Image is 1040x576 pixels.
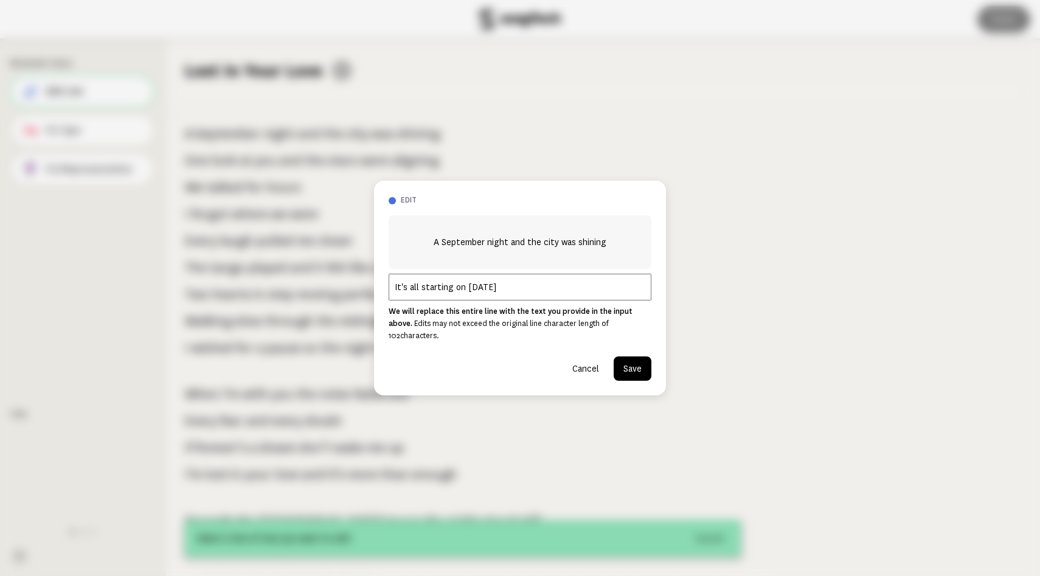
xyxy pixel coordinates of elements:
[614,356,651,381] button: Save
[563,356,609,381] button: Cancel
[434,235,606,249] span: A September night and the city was shining
[389,319,609,340] span: Edits may not exceed the original line character length of 102 characters.
[401,195,651,206] h3: edit
[389,274,651,300] input: Add your line edit here
[389,307,633,328] strong: We will replace this entire line with the text you provide in the input above.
